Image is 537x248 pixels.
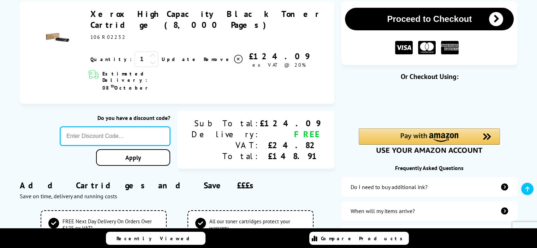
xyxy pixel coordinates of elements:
[204,54,244,65] a: Delete item from your basket
[117,235,197,242] span: Recently Viewed
[351,183,428,190] div: Do I need to buy additional ink?
[341,177,517,197] a: additional-ink
[260,118,320,129] div: £124.09
[204,56,232,62] span: Remove
[20,169,335,210] div: Add Cartridges and Save £££s
[418,41,436,55] img: MASTER CARD
[209,218,306,231] span: All our toner cartridges protect your warranty
[191,129,260,140] div: Delivery:
[341,225,517,245] a: additional-cables
[341,72,517,81] div: Or Checkout Using:
[252,62,306,68] span: ex VAT @ 20%
[20,193,335,200] div: Save on time, delivery and running costs
[341,201,517,221] a: items-arrive
[191,151,260,162] div: Total:
[111,83,114,89] sup: th
[359,128,500,153] div: Amazon Pay - Use your Amazon account
[359,92,500,116] iframe: PayPal
[260,151,320,162] div: £148.91
[106,232,205,245] a: Recently Viewed
[90,34,126,40] span: 106R02232
[260,140,320,151] div: £24.82
[191,118,260,129] div: Sub Total:
[90,8,321,30] a: Xerox High Capacity Black Toner Cartridge (8,000 Pages)
[162,56,198,62] a: Update
[62,218,159,231] span: FREE Next Day Delivery On Orders Over £125 ex VAT*
[191,140,260,151] div: VAT:
[244,51,315,62] div: £124.09
[96,149,170,166] a: Apply
[309,232,409,245] a: Compare Products
[44,25,69,50] img: Xerox High Capacity Black Toner Cartridge (8,000 Pages)
[341,164,517,171] div: Frequently Asked Questions
[60,127,170,146] input: Enter Discount Code...
[351,207,415,214] div: When will my items arrive?
[345,8,514,30] button: Proceed to Checkout
[395,41,413,55] img: VISA
[260,129,320,140] div: FREE
[321,235,406,242] span: Compare Products
[102,71,185,91] span: Estimated Delivery: 08 October
[90,56,132,62] span: Quantity:
[60,114,170,121] div: Do you have a discount code?
[441,41,459,55] img: American Express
